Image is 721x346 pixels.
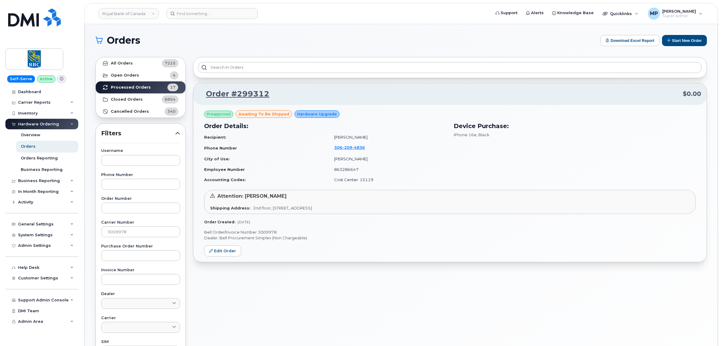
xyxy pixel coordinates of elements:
span: $0.00 [683,90,701,98]
td: Cost Center: 15119 [329,175,446,185]
h3: Device Purchase: [454,121,696,131]
strong: Cancelled Orders [111,109,149,114]
input: Search in orders [198,62,702,73]
p: Bell Order/Invoice Number 3009978 [204,229,696,235]
span: 4836 [352,145,365,150]
strong: City of Use: [204,156,230,161]
label: Carrier [101,316,180,320]
span: 209 [342,145,352,150]
label: Phone Number [101,173,180,177]
strong: Recipient: [204,135,226,140]
td: 863286647 [329,164,446,175]
strong: Accounting Codes: [204,177,246,182]
span: 4 [173,72,176,78]
strong: Phone Number [204,146,237,150]
span: 17 [170,84,176,90]
span: 340 [167,109,176,114]
label: Carrier Number [101,221,180,225]
a: 3062094836 [334,145,372,150]
span: [DATE] [238,220,250,224]
h3: Order Details: [204,121,446,131]
span: 306 [334,145,365,150]
strong: All Orders [111,61,133,66]
p: Dealer: Bell Procurement Simplex (Non Chargeable) [204,235,696,241]
label: SIM [101,340,180,344]
strong: Processed Orders [111,85,151,90]
strong: Order Created: [204,220,235,224]
button: Start New Order [662,35,707,46]
span: Preapproved [207,112,231,117]
span: Attention: [PERSON_NAME] [217,193,287,199]
span: Hardware Upgrade [297,111,337,117]
td: [PERSON_NAME] [329,154,446,164]
button: Download Excel Report [601,35,660,46]
strong: Open Orders [111,73,139,78]
a: Closed Orders6854 [96,93,185,105]
a: Processed Orders17 [96,81,185,93]
a: Cancelled Orders340 [96,105,185,118]
strong: Closed Orders [111,97,143,102]
span: 7215 [165,60,176,66]
a: Open Orders4 [96,69,185,81]
label: Username [101,149,180,153]
span: Filters [101,129,175,138]
label: Dealer [101,292,180,296]
a: Edit Order [204,245,241,256]
span: 6854 [165,96,176,102]
span: Orders [107,36,140,45]
label: Order Number [101,197,180,201]
span: , Black [477,132,489,137]
label: Purchase Order Number [101,244,180,248]
strong: Employee Number [204,167,245,172]
label: Invoice Number [101,268,180,272]
span: iPhone 16e [454,132,477,137]
a: All Orders7215 [96,57,185,69]
a: Order #299312 [199,89,269,99]
span: 2nd floor, [STREET_ADDRESS] [253,206,312,210]
td: [PERSON_NAME] [329,132,446,143]
span: awaiting to be shipped [238,111,289,117]
strong: Shipping Address: [210,206,250,210]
